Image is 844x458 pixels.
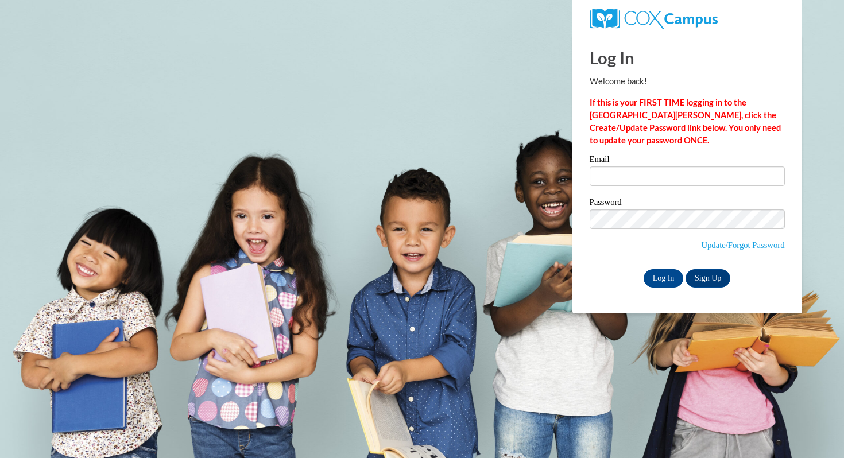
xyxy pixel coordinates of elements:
[686,269,730,288] a: Sign Up
[590,198,785,209] label: Password
[590,46,785,69] h1: Log In
[590,13,718,23] a: COX Campus
[701,240,784,250] a: Update/Forgot Password
[590,98,781,145] strong: If this is your FIRST TIME logging in to the [GEOGRAPHIC_DATA][PERSON_NAME], click the Create/Upd...
[590,155,785,166] label: Email
[590,9,718,29] img: COX Campus
[644,269,684,288] input: Log In
[590,75,785,88] p: Welcome back!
